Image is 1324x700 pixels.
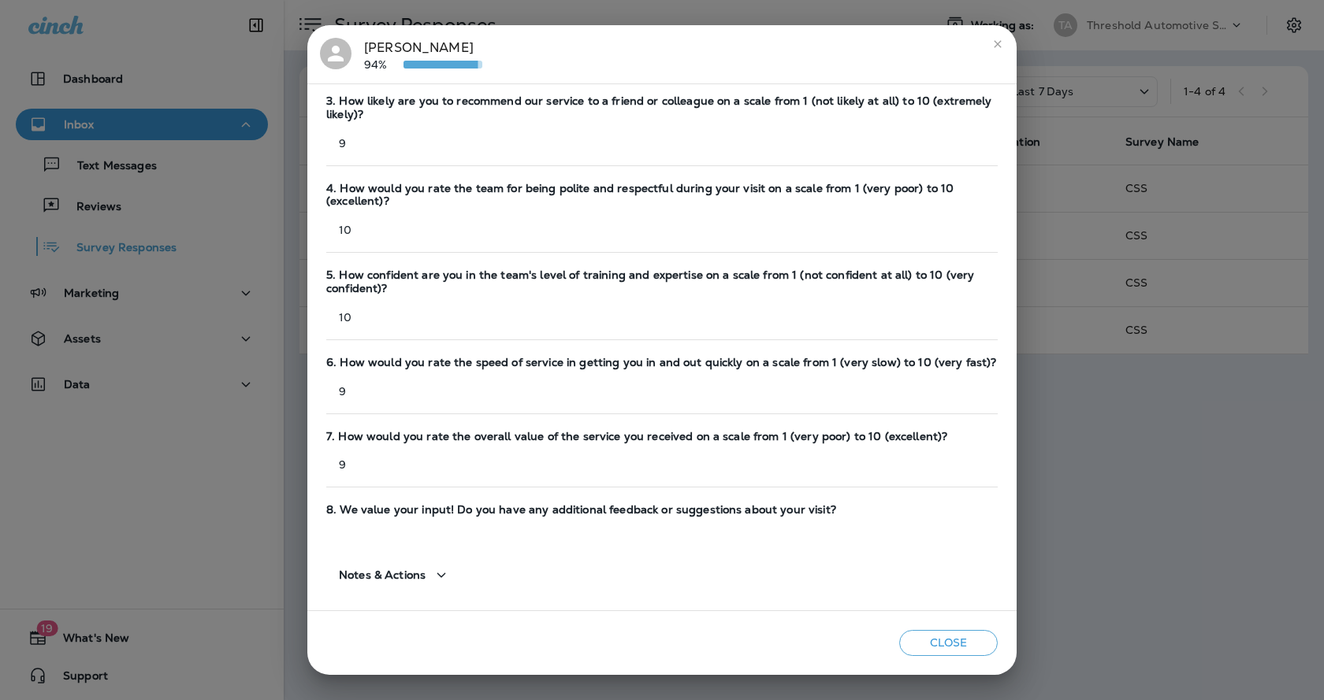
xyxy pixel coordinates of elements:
[326,458,998,471] p: 9
[326,430,998,443] span: 7. How would you rate the overall value of the service you received on a scale from 1 (very poor)...
[326,553,463,598] button: Notes & Actions
[326,503,998,517] span: 8. We value your input! Do you have any additional feedback or suggestions about your visit?
[899,630,998,656] button: Close
[326,385,998,398] p: 9
[326,182,998,209] span: 4. How would you rate the team for being polite and respectful during your visit on a scale from ...
[364,38,482,71] div: [PERSON_NAME]
[985,31,1010,57] button: close
[326,137,998,150] p: 9
[326,224,998,236] p: 10
[364,58,404,71] p: 94%
[326,269,998,295] span: 5. How confident are you in the team's level of training and expertise on a scale from 1 (not con...
[326,94,998,121] span: 3. How likely are you to recommend our service to a friend or colleague on a scale from 1 (not li...
[326,356,998,369] span: 6. How would you rate the speed of service in getting you in and out quickly on a scale from 1 (v...
[339,569,426,582] span: Notes & Actions
[326,311,998,324] p: 10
